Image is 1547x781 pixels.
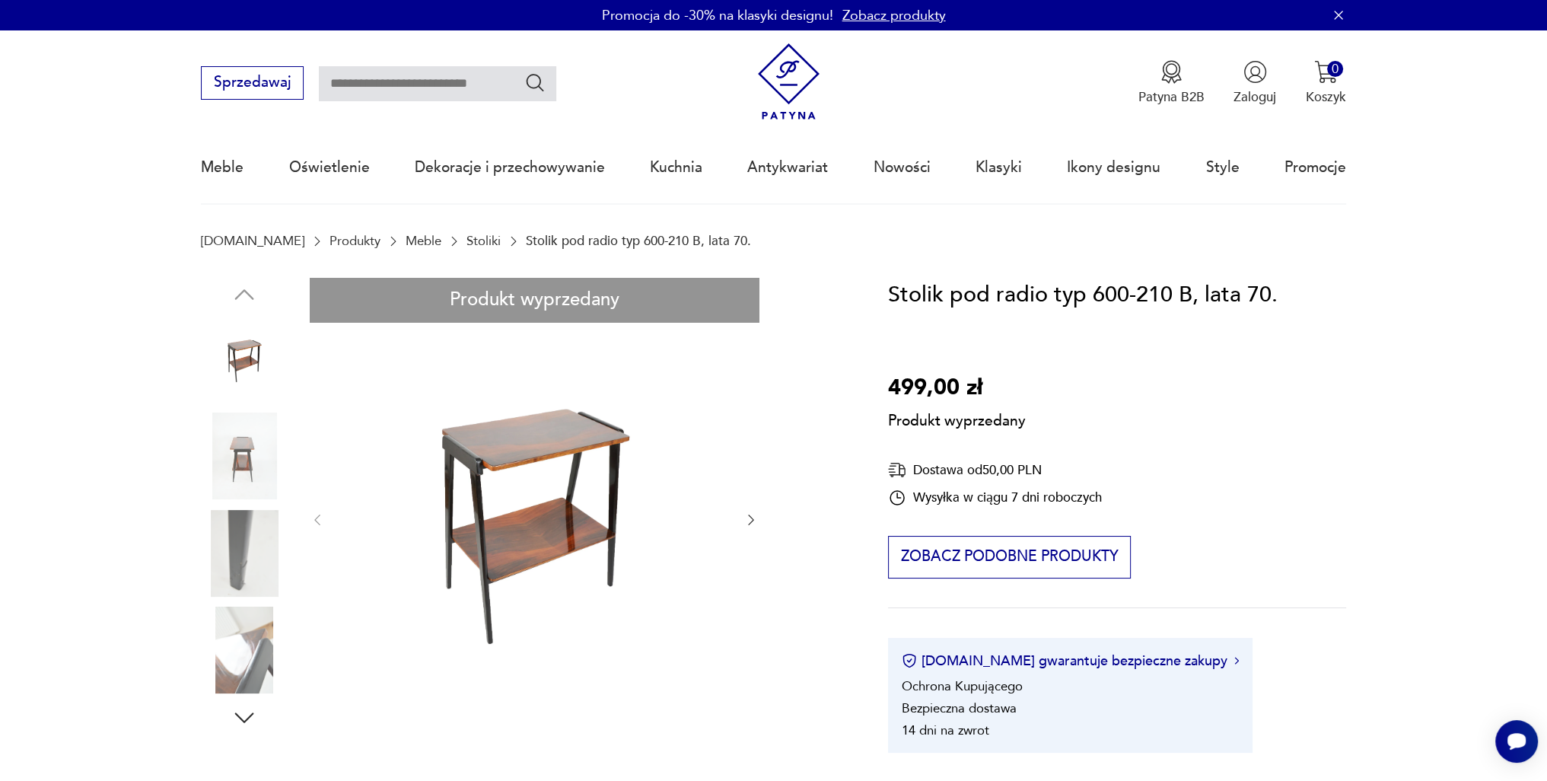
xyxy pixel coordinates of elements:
[888,371,1026,406] p: 499,00 zł
[1243,60,1267,84] img: Ikonka użytkownika
[1138,60,1205,106] button: Patyna B2B
[902,653,917,668] img: Ikona certyfikatu
[415,132,605,202] a: Dekoracje i przechowywanie
[1233,60,1276,106] button: Zaloguj
[888,489,1102,507] div: Wysyłka w ciągu 7 dni roboczych
[888,406,1026,432] p: Produkt wyprzedany
[1138,88,1205,106] p: Patyna B2B
[902,700,1017,717] li: Bezpieczna dostawa
[1160,60,1183,84] img: Ikona medalu
[1067,132,1160,202] a: Ikony designu
[747,132,828,202] a: Antykwariat
[466,234,501,248] a: Stoliki
[406,234,441,248] a: Meble
[902,722,989,739] li: 14 dni na zwrot
[874,132,931,202] a: Nowości
[888,461,1102,480] div: Dostawa od 50,00 PLN
[902,677,1023,695] li: Ochrona Kupującego
[526,234,751,248] p: Stolik pod radio typ 600-210 B, lata 70.
[329,234,380,248] a: Produkty
[888,536,1131,579] button: Zobacz podobne produkty
[201,132,244,202] a: Meble
[1138,60,1205,106] a: Ikona medaluPatyna B2B
[902,652,1239,671] button: [DOMAIN_NAME] gwarantuje bezpieczne zakupy
[1306,88,1346,106] p: Koszyk
[1327,61,1343,77] div: 0
[524,72,546,94] button: Szukaj
[1495,720,1538,763] iframe: Smartsupp widget button
[1314,60,1338,84] img: Ikona koszyka
[201,78,304,90] a: Sprzedawaj
[602,6,833,25] p: Promocja do -30% na klasyki designu!
[842,6,946,25] a: Zobacz produkty
[201,234,304,248] a: [DOMAIN_NAME]
[650,132,702,202] a: Kuchnia
[888,278,1278,313] h1: Stolik pod radio typ 600-210 B, lata 70.
[289,132,370,202] a: Oświetlenie
[888,461,906,480] img: Ikona dostawy
[976,132,1022,202] a: Klasyki
[1284,132,1346,202] a: Promocje
[1234,657,1239,665] img: Ikona strzałki w prawo
[201,66,304,100] button: Sprzedawaj
[1306,60,1346,106] button: 0Koszyk
[1205,132,1239,202] a: Style
[750,43,827,120] img: Patyna - sklep z meblami i dekoracjami vintage
[1233,88,1276,106] p: Zaloguj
